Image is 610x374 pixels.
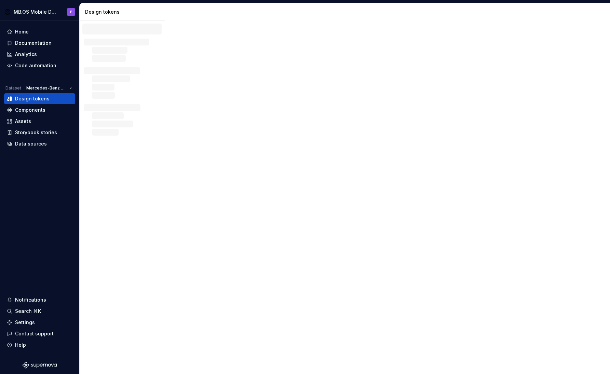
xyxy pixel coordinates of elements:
[4,340,75,350] button: Help
[5,85,21,91] div: Dataset
[4,138,75,149] a: Data sources
[15,40,52,46] div: Documentation
[85,9,162,15] div: Design tokens
[4,116,75,127] a: Assets
[15,308,41,315] div: Search ⌘K
[15,51,37,58] div: Analytics
[4,93,75,104] a: Design tokens
[4,127,75,138] a: Storybook stories
[4,306,75,317] button: Search ⌘K
[23,362,57,369] svg: Supernova Logo
[15,95,50,102] div: Design tokens
[15,296,46,303] div: Notifications
[4,105,75,115] a: Components
[14,9,57,15] div: MB.OS Mobile Design System
[4,317,75,328] a: Settings
[4,26,75,37] a: Home
[1,4,78,19] button: MB.OS Mobile Design SystemP
[15,62,56,69] div: Code automation
[15,129,57,136] div: Storybook stories
[26,85,67,91] span: Mercedes-Benz 2.0
[4,328,75,339] button: Contact support
[4,60,75,71] a: Code automation
[15,28,29,35] div: Home
[4,38,75,49] a: Documentation
[15,330,54,337] div: Contact support
[15,118,31,125] div: Assets
[15,319,35,326] div: Settings
[15,342,26,348] div: Help
[15,107,45,113] div: Components
[23,83,75,93] button: Mercedes-Benz 2.0
[4,49,75,60] a: Analytics
[4,294,75,305] button: Notifications
[70,9,72,15] div: P
[15,140,47,147] div: Data sources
